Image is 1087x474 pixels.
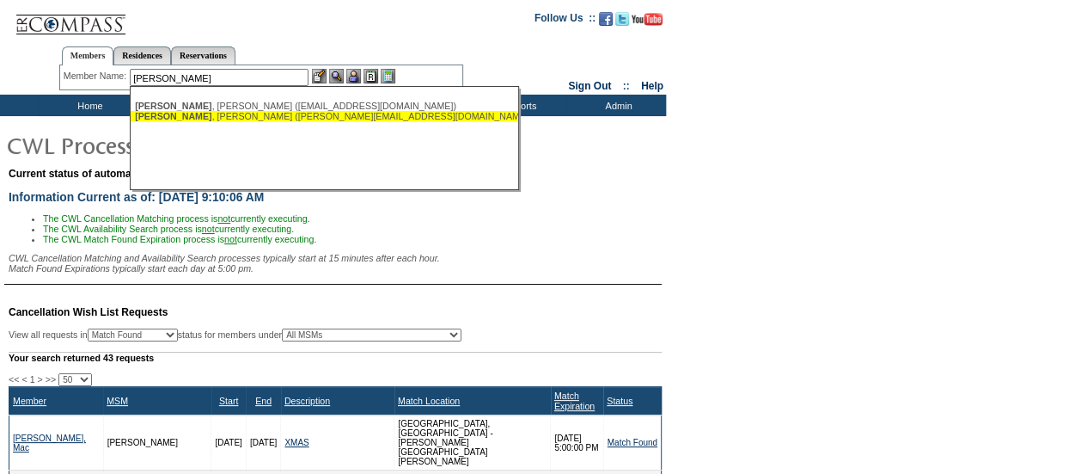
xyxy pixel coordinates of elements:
[43,213,310,224] span: The CWL Cancellation Matching process is currently executing.
[9,352,662,363] div: Your search returned 43 requests
[9,253,662,274] div: CWL Cancellation Matching and Availability Search processes typically start at 15 minutes after e...
[171,46,235,65] a: Reservations
[615,17,629,28] a: Follow us on Twitter
[217,213,230,224] u: not
[534,10,595,31] td: Follow Us ::
[567,95,666,116] td: Admin
[202,224,215,234] u: not
[13,434,86,452] a: [PERSON_NAME], Mac
[107,396,128,406] a: MSM
[224,234,237,244] u: not
[394,416,551,471] td: [GEOGRAPHIC_DATA], [GEOGRAPHIC_DATA] - [PERSON_NAME][GEOGRAPHIC_DATA][PERSON_NAME]
[398,396,460,406] a: Match Location
[607,396,632,406] a: Status
[62,46,114,65] a: Members
[568,80,611,92] a: Sign Out
[30,374,35,385] span: 1
[135,111,513,121] div: , [PERSON_NAME] ([PERSON_NAME][EMAIL_ADDRESS][DOMAIN_NAME])
[312,69,327,83] img: b_edit.gif
[13,396,46,406] a: Member
[615,12,629,26] img: Follow us on Twitter
[64,69,130,83] div: Member Name:
[113,46,171,65] a: Residences
[103,416,211,471] td: [PERSON_NAME]
[9,329,461,342] div: View all requests in status for members under
[284,396,330,406] a: Description
[346,69,361,83] img: Impersonate
[246,416,280,471] td: [DATE]
[608,438,657,447] a: Match Found
[284,438,308,447] a: XMAS
[381,69,395,83] img: b_calculator.gif
[9,168,230,180] span: Current status of automated CWL processes:
[9,190,264,204] span: Information Current as of: [DATE] 9:10:06 AM
[623,80,630,92] span: ::
[135,101,211,111] span: [PERSON_NAME]
[551,416,603,471] td: [DATE] 5:00:00 PM
[38,374,43,385] span: >
[554,391,595,411] a: Match Expiration
[641,80,663,92] a: Help
[135,101,513,111] div: , [PERSON_NAME] ([EMAIL_ADDRESS][DOMAIN_NAME])
[599,12,613,26] img: Become our fan on Facebook
[43,224,294,234] span: The CWL Availability Search process is currently executing.
[632,13,663,26] img: Subscribe to our YouTube Channel
[219,396,239,406] a: Start
[329,69,344,83] img: View
[9,306,168,318] span: Cancellation Wish List Requests
[21,374,27,385] span: <
[43,234,316,244] span: The CWL Match Found Expiration process is currently executing.
[363,69,378,83] img: Reservations
[46,374,56,385] span: >>
[135,111,211,121] span: [PERSON_NAME]
[39,95,137,116] td: Home
[211,416,246,471] td: [DATE]
[632,17,663,28] a: Subscribe to our YouTube Channel
[9,374,19,385] span: <<
[255,396,272,406] a: End
[599,17,613,28] a: Become our fan on Facebook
